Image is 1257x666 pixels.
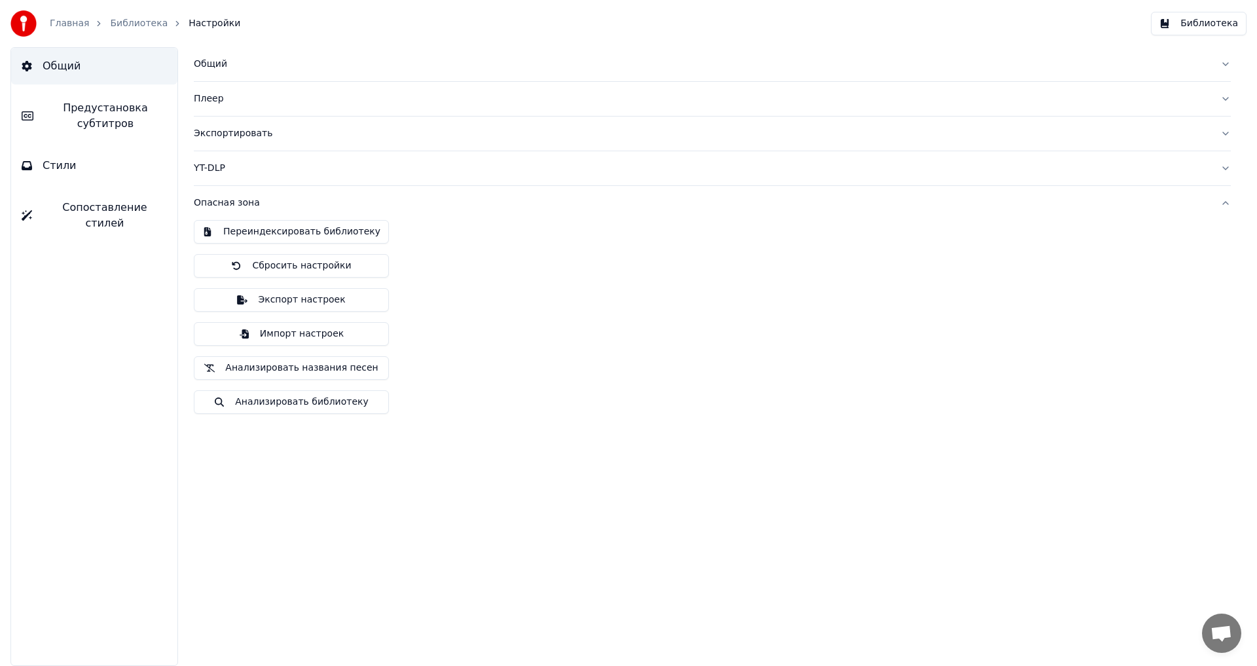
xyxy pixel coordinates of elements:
button: Стили [11,147,177,184]
span: Настройки [189,17,240,30]
button: Плеер [194,82,1231,116]
button: Предустановка субтитров [11,90,177,142]
div: Опасная зона [194,196,1210,210]
span: Сопоставление стилей [43,200,167,231]
div: Экспортировать [194,127,1210,140]
button: Сбросить настройки [194,254,389,278]
button: YT-DLP [194,151,1231,185]
button: Экспортировать [194,117,1231,151]
button: Сопоставление стилей [11,189,177,242]
button: Общий [11,48,177,84]
a: Главная [50,17,89,30]
div: Опасная зона [194,220,1231,424]
div: Открытый чат [1202,614,1241,653]
span: Предустановка субтитров [44,100,167,132]
button: Опасная зона [194,186,1231,220]
div: Плеер [194,92,1210,105]
span: Общий [43,58,81,74]
button: Общий [194,47,1231,81]
button: Импорт настроек [194,322,389,346]
nav: breadcrumb [50,17,240,30]
img: youka [10,10,37,37]
span: Стили [43,158,77,174]
button: Анализировать библиотеку [194,390,389,414]
button: Библиотека [1151,12,1247,35]
a: Библиотека [110,17,168,30]
div: Общий [194,58,1210,71]
button: Анализировать названия песен [194,356,389,380]
div: YT-DLP [194,162,1210,175]
button: Экспорт настроек [194,288,389,312]
button: Переиндексировать библиотеку [194,220,389,244]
